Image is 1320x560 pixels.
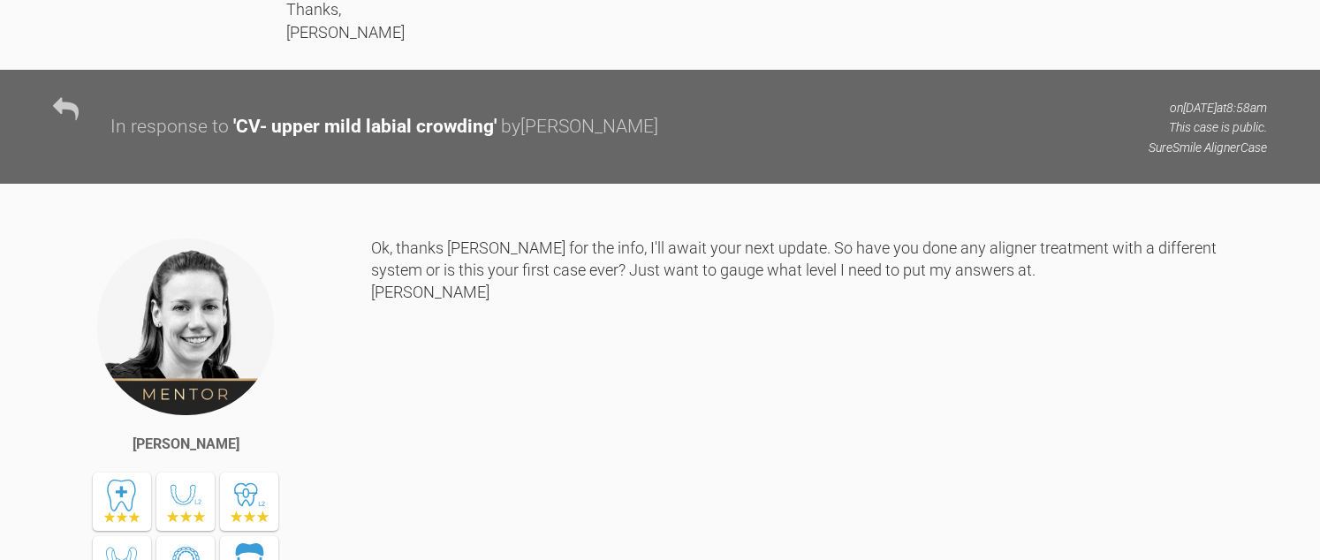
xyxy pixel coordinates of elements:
[1149,117,1267,137] p: This case is public.
[1149,98,1267,117] p: on [DATE] at 8:58am
[110,112,229,142] div: In response to
[501,112,658,142] div: by [PERSON_NAME]
[1149,138,1267,157] p: SureSmile Aligner Case
[95,237,276,417] img: Kelly Toft
[133,433,239,456] div: [PERSON_NAME]
[233,112,497,142] div: ' CV- upper mild labial crowding '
